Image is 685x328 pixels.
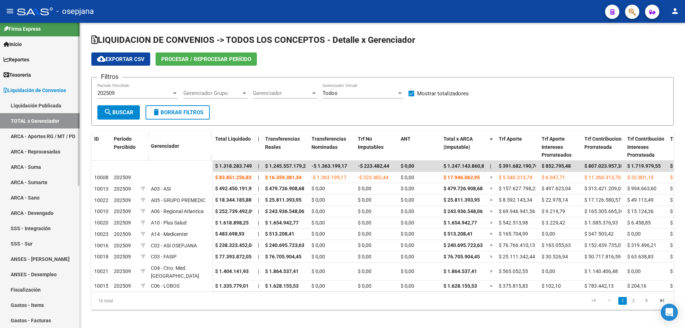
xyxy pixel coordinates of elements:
[584,163,624,169] span: $ 807.023.957,38
[262,131,309,163] datatable-header-cell: Transferencias Reales
[582,131,624,163] datatable-header-cell: Trf Contribucion Prorrateada
[4,86,66,94] span: Liquidación de Convenios
[309,131,355,163] datatable-header-cell: Transferencias Nominadas
[56,4,94,19] span: - osepjana
[255,131,262,163] datatable-header-cell: |
[4,56,29,64] span: Reportes
[499,136,522,142] span: Trf Aporte
[490,283,493,289] span: =
[443,220,477,226] span: $ 1.654.942,77
[258,197,259,203] span: |
[311,283,325,289] span: $ 0,00
[253,90,311,96] span: Gerenciador
[358,254,371,259] span: $ 0,00
[542,231,555,237] span: $ 0,00
[215,197,252,203] span: $ 18.344.185,88
[490,163,491,169] span: |
[627,197,654,203] span: $ 49.113,49
[215,175,252,180] span: $ 83.851.256,83
[584,175,621,180] span: $ 11.360.313,70
[401,231,414,237] span: $ 0,00
[265,136,300,150] span: Transferencias Reales
[584,231,614,237] span: $ 347.503,42
[94,220,108,226] span: 10020
[258,175,259,180] span: |
[258,268,259,274] span: |
[443,268,477,274] span: $ 1.864.537,41
[215,242,254,248] span: $ 238.323.452,04
[151,186,171,192] span: A03 - ASI
[627,208,654,214] span: $ 15.124,36
[617,295,628,307] li: page 1
[258,283,259,289] span: |
[94,283,108,289] span: 10015
[499,208,535,214] span: $ 69.946.941,56
[499,186,538,191] span: $ 157.627.798,22
[358,197,371,203] span: $ 0,00
[265,186,304,191] span: $ 479.726.908,68
[4,25,41,33] span: Firma Express
[499,175,532,180] span: $ 5.540.313,74
[215,208,254,214] span: $ 252.739.492,09
[627,231,641,237] span: $ 0,00
[496,131,539,163] datatable-header-cell: Trf Aporte
[151,265,199,279] span: C04 - Ctro. Med. [GEOGRAPHIC_DATA]
[401,220,414,226] span: $ 0,00
[401,186,414,191] span: $ 0,00
[258,242,259,248] span: |
[627,136,664,158] span: Trf Contribución Intereses Prorrateada
[443,175,480,180] span: $ 17.946.062,95
[584,186,624,191] span: $ 313.421.209,05
[542,220,565,226] span: $ 3.229,42
[151,254,177,259] span: C03 - FASIP
[398,131,441,163] datatable-header-cell: ANT
[671,7,679,15] mat-icon: person
[499,268,528,274] span: $ 565.052,55
[265,175,301,180] span: $ 16.359.381,34
[258,136,259,142] span: |
[152,108,161,116] mat-icon: delete
[584,197,621,203] span: $ 17.126.580,57
[490,220,493,226] span: =
[627,186,656,191] span: $ 994.663,60
[151,283,179,289] span: C06 - LOBOS
[151,220,187,226] span: A10 - Plus Salud
[111,131,138,161] datatable-header-cell: Período Percibido
[258,231,259,237] span: |
[627,283,646,289] span: $ 204,16
[91,52,150,66] button: Exportar CSV
[265,283,299,289] span: $ 1.628.155,53
[94,231,108,237] span: 10023
[624,131,667,163] datatable-header-cell: Trf Contribución Intereses Prorrateada
[114,254,131,259] span: 202509
[584,254,621,259] span: $ 50.717.816,59
[215,231,244,237] span: $ 483.698,93
[215,254,252,259] span: $ 77.393.872,05
[215,220,249,226] span: $ 1.618.898,25
[104,109,133,116] span: Buscar
[661,304,678,321] div: Open Intercom Messenger
[97,55,106,63] mat-icon: cloud_download
[114,268,131,274] span: 202509
[212,131,255,163] datatable-header-cell: Total Liquidado
[443,208,483,214] span: $ 243.936.548,06
[311,175,346,180] span: -$ 1.363.199,17
[358,175,389,180] span: -$ 223.482,44
[152,109,203,116] span: Borrar Filtros
[584,220,618,226] span: $ 1.085.376,93
[401,242,414,248] span: $ 0,00
[542,208,565,214] span: $ 9.219,79
[151,208,204,214] span: A06 - Regional Atlantica
[499,231,528,237] span: $ 165.704,99
[358,268,371,274] span: $ 0,00
[499,254,535,259] span: $ 25.111.342,44
[94,268,108,274] span: 10021
[265,254,301,259] span: $ 76.705.904,45
[499,242,535,248] span: $ 76.766.410,13
[401,175,414,180] span: $ 0,00
[215,283,249,289] span: $ 1.335.779,01
[443,283,477,289] span: $ 1.628.155,53
[443,186,483,191] span: $ 479.726.908,68
[603,297,616,305] a: go to previous page
[618,297,627,305] a: 1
